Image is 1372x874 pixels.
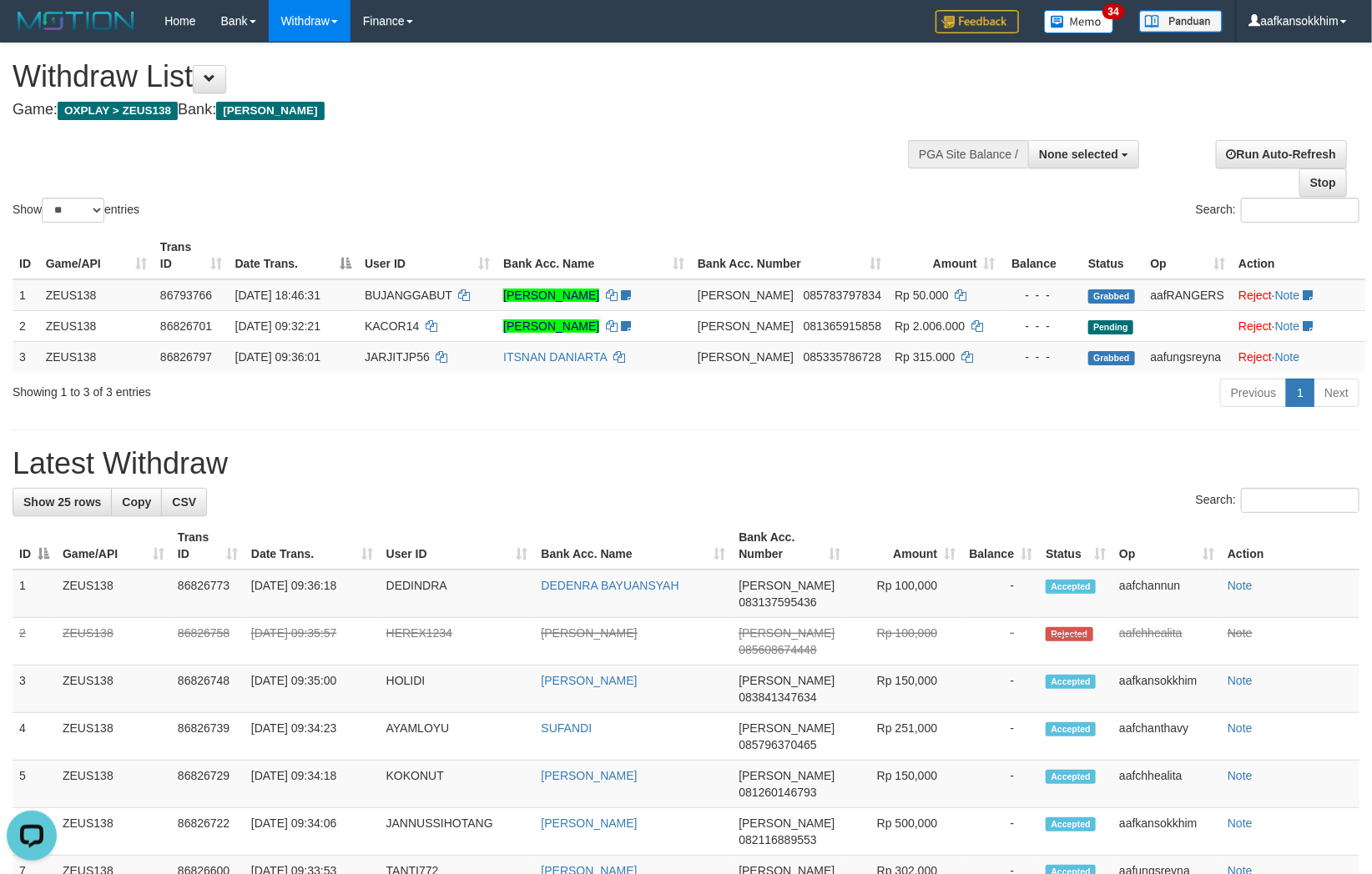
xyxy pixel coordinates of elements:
a: Note [1228,626,1253,640]
td: aafchhealita [1112,761,1221,808]
a: Copy [111,488,162,516]
td: Rp 150,000 [847,761,962,808]
span: Show 25 rows [23,495,101,509]
img: Button%20Memo.svg [1044,10,1114,33]
td: ZEUS138 [39,310,154,341]
td: 86826729 [171,761,245,808]
th: Date Trans.: activate to sort column descending [229,232,358,279]
span: [PERSON_NAME] [739,626,835,640]
td: ZEUS138 [56,570,171,618]
th: Trans ID: activate to sort column ascending [154,232,229,279]
th: Game/API: activate to sort column ascending [56,522,171,570]
td: 86826722 [171,808,245,856]
span: Copy 085608674448 to clipboard [739,643,816,656]
th: Action [1232,232,1365,279]
th: Bank Acc. Name: activate to sort column ascending [497,232,691,279]
span: CSV [172,495,196,509]
td: aafkansokkhim [1112,666,1221,713]
a: SUFANDI [542,721,593,735]
td: HOLIDI [380,666,535,713]
td: 3 [13,666,56,713]
th: Amount: activate to sort column ascending [847,522,962,570]
a: 1 [1286,379,1314,407]
span: Copy 081365915858 to clipboard [804,319,881,333]
a: [PERSON_NAME] [542,769,638,782]
span: 86793766 [160,289,212,302]
span: Rp 2.006.000 [895,319,965,333]
td: aafungsreyna [1144,341,1233,372]
th: ID: activate to sort column descending [13,522,56,570]
td: ZEUS138 [56,761,171,808]
td: JANNUSSIHOTANG [380,808,535,856]
td: Rp 251,000 [847,713,962,761]
span: [PERSON_NAME] [739,674,835,687]
a: Note [1275,350,1300,364]
td: [DATE] 09:35:57 [245,618,380,666]
a: [PERSON_NAME] [542,626,638,640]
h1: Withdraw List [13,60,898,93]
td: 1 [13,570,56,618]
td: 1 [13,279,39,311]
span: Rp 315.000 [895,350,955,364]
a: Note [1228,721,1253,735]
span: [PERSON_NAME] [739,769,835,782]
span: KACOR14 [365,319,419,333]
td: ZEUS138 [56,808,171,856]
h4: Game: Bank: [13,102,898,118]
a: DEDENRA BAYUANSYAH [542,579,679,592]
label: Show entries [13,198,139,223]
a: Note [1228,579,1253,592]
div: - - - [1009,349,1075,365]
div: - - - [1009,287,1075,304]
th: Trans ID: activate to sort column ascending [171,522,245,570]
span: Accepted [1046,675,1096,689]
img: MOTION_logo.png [13,8,139,33]
th: Amount: activate to sort column ascending [888,232,1002,279]
div: - - - [1009,318,1075,334]
a: [PERSON_NAME] [542,816,638,830]
span: Copy 083137595436 to clipboard [739,595,816,609]
td: Rp 100,000 [847,570,962,618]
a: [PERSON_NAME] [542,674,638,687]
td: 5 [13,761,56,808]
th: Status: activate to sort column ascending [1039,522,1112,570]
td: - [962,666,1039,713]
span: Copy [122,495,151,509]
a: Next [1314,379,1359,407]
span: [DATE] 09:36:01 [235,350,320,364]
span: Accepted [1046,580,1096,594]
span: Copy 081260146793 to clipboard [739,786,816,799]
span: Pending [1088,320,1133,334]
button: Open LiveChat chat widget [7,7,57,57]
th: Bank Acc. Name: activate to sort column ascending [535,522,733,570]
td: 86826773 [171,570,245,618]
a: Note [1275,319,1300,333]
th: ID [13,232,39,279]
td: - [962,570,1039,618]
td: 86826748 [171,666,245,713]
a: Reject [1238,350,1272,364]
td: - [962,761,1039,808]
th: Action [1221,522,1359,570]
span: 34 [1102,4,1125,19]
td: HEREX1234 [380,618,535,666]
td: · [1232,310,1365,341]
a: Reject [1238,319,1272,333]
div: Showing 1 to 3 of 3 entries [13,377,559,400]
span: [PERSON_NAME] [698,350,794,364]
td: [DATE] 09:36:18 [245,570,380,618]
img: Feedback.jpg [936,10,1019,33]
th: Status [1082,232,1143,279]
td: · [1232,341,1365,372]
td: · [1232,279,1365,311]
span: Accepted [1046,722,1096,736]
td: - [962,713,1039,761]
th: Game/API: activate to sort column ascending [39,232,154,279]
span: Grabbed [1088,351,1135,365]
span: Grabbed [1088,289,1135,304]
span: Accepted [1046,817,1096,831]
th: User ID: activate to sort column ascending [380,522,535,570]
a: CSV [161,488,207,516]
span: OXPLAY > ZEUS138 [58,102,178,120]
span: [DATE] 18:46:31 [235,289,320,302]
